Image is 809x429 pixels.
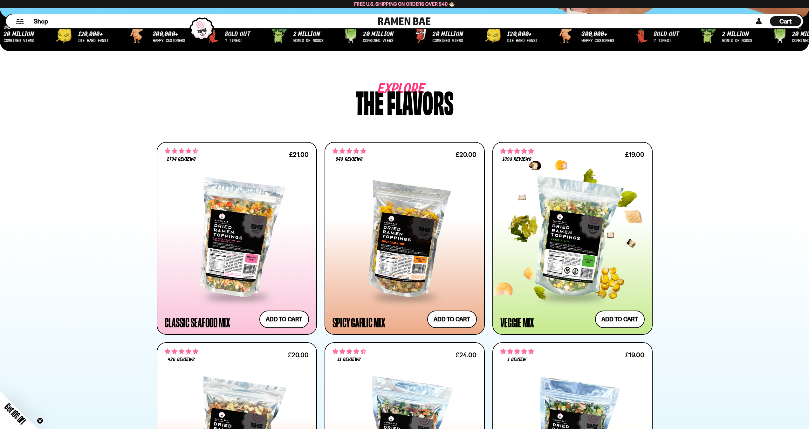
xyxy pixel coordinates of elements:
span: 1 review [508,357,526,362]
a: 4.75 stars 943 reviews £20.00 Spicy Garlic Mix Add to cart [325,142,485,335]
span: 943 reviews [336,157,362,162]
span: 4.64 stars [333,347,366,356]
span: Get 10% Off [3,401,28,426]
button: Add to cart [427,311,477,328]
div: £20.00 [288,352,309,358]
span: 4.75 stars [333,147,366,155]
span: 4.76 stars [165,347,198,356]
div: £19.00 [625,352,644,358]
div: Classic Seafood Mix [165,317,230,328]
span: Shop [34,17,48,26]
span: Free U.S. Shipping on Orders over $40 🍜 [354,1,455,7]
div: Veggie Mix [500,317,534,328]
div: flavors [387,86,454,116]
div: £19.00 [625,151,644,158]
span: 2794 reviews [167,157,195,162]
span: Explore [378,86,406,92]
button: Add to cart [595,311,645,328]
div: The [356,86,384,116]
div: £20.00 [456,151,476,158]
div: Cart [770,14,801,28]
span: 1393 reviews [503,157,531,162]
span: 4.68 stars [165,147,198,155]
button: Mobile Menu Trigger [16,19,24,24]
a: 4.76 stars 1393 reviews £19.00 Veggie Mix Add to cart [492,142,653,335]
a: Shop [34,16,48,26]
div: £21.00 [289,151,309,158]
span: 5.00 stars [500,347,534,356]
div: £24.00 [456,352,476,358]
a: 4.68 stars 2794 reviews £21.00 Classic Seafood Mix Add to cart [157,142,317,335]
div: Spicy Garlic Mix [333,317,385,328]
span: 11 reviews [338,357,360,362]
button: Close teaser [37,418,43,424]
button: Add to cart [259,311,309,328]
span: Cart [779,17,792,25]
span: 4.76 stars [500,147,534,155]
span: 426 reviews [168,357,195,362]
